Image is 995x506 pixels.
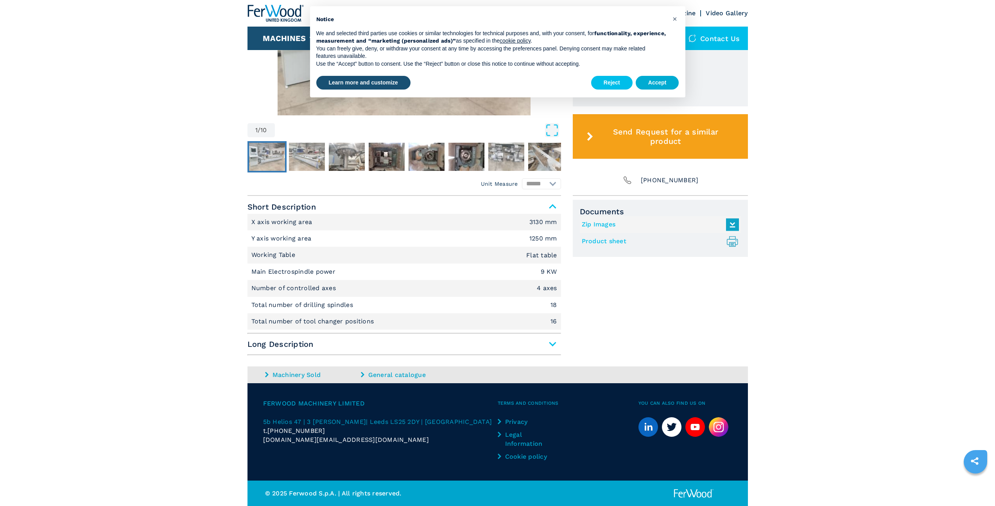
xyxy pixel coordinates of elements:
em: 3130 mm [529,219,557,225]
span: [DOMAIN_NAME][EMAIL_ADDRESS][DOMAIN_NAME] [263,435,429,444]
span: Terms and Conditions [498,399,638,408]
img: Ferwood [247,5,304,22]
img: c83c4ad6dc93d640a682c39d4c73f6fc [409,143,445,171]
button: Go to Slide 5 [407,141,446,172]
span: [PHONE_NUMBER] [641,175,699,186]
nav: Thumbnail Navigation [247,141,561,172]
img: 19ca9333d01082692e9ccd85ea30a448 [249,143,285,171]
em: 9 KW [541,269,557,275]
button: Go to Slide 4 [367,141,406,172]
a: Privacy [498,417,552,426]
a: 5b Helios 47 | 3 [PERSON_NAME]| Leeds LS25 2DY | [GEOGRAPHIC_DATA] [263,417,498,426]
span: Long Description [247,337,561,351]
a: Machinery Sold [265,370,359,379]
a: Legal Information [498,430,552,448]
p: Total number of tool changer positions [251,317,376,326]
span: 5b Helios 47 | 3 [PERSON_NAME] [263,418,366,425]
span: [PHONE_NUMBER] [267,426,325,435]
p: We and selected third parties use cookies or similar technologies for technical purposes and, wit... [316,30,667,45]
span: Short Description [247,200,561,214]
button: Go to Slide 7 [487,141,526,172]
a: sharethis [965,451,984,471]
a: linkedin [638,417,658,437]
p: Number of controlled axes [251,284,338,292]
button: Go to Slide 3 [327,141,366,172]
span: 1 [255,127,258,133]
a: Cookie policy [498,452,552,461]
img: c5a0c6c5a7851a2b5066b368374afe47 [329,143,365,171]
p: Main Electrospindle power [251,267,338,276]
span: Documents [580,207,741,216]
img: Phone [622,175,633,186]
button: Accept [636,76,679,90]
p: You can freely give, deny, or withdraw your consent at any time by accessing the preferences pane... [316,45,667,60]
p: Total number of drilling spindles [251,301,355,309]
p: © 2025 Ferwood S.p.A. | All rights reserved. [265,489,498,498]
button: Open Fullscreen [277,123,559,137]
div: Contact us [681,27,748,50]
a: General catalogue [361,370,455,379]
img: Contact us [688,34,696,42]
img: Instagram [709,417,728,437]
img: Ferwood [672,488,715,498]
a: twitter [662,417,681,437]
img: 3002ef6c86c077b70efc2e2aa42ad041 [289,143,325,171]
button: Go to Slide 6 [447,141,486,172]
p: X axis working area [251,218,314,226]
iframe: Chat [962,471,989,500]
span: Ferwood Machinery Limited [263,399,498,408]
span: Send Request for a similar product [596,127,735,146]
a: Video Gallery [706,9,748,17]
button: Go to Slide 2 [287,141,326,172]
a: cookie policy [500,38,531,44]
button: Learn more and customize [316,76,411,90]
span: 10 [260,127,267,133]
a: Product sheet [582,235,735,248]
div: Short Description [247,214,561,330]
p: Working Table [251,251,298,259]
span: You can also find us on [638,399,732,408]
strong: functionality, experience, measurement and “marketing (personalized ads)” [316,30,666,44]
a: Zip Images [582,218,735,231]
button: Send Request for a similar product [573,114,748,159]
p: Y axis working area [251,234,314,243]
img: 98f5da74722140cca7ffe9a241c0398a [528,143,564,171]
img: 2351b9f8eb10bc9ed9172190148b6040 [369,143,405,171]
span: × [672,14,677,23]
a: youtube [685,417,705,437]
span: | Leeds LS25 2DY | [GEOGRAPHIC_DATA] [366,418,492,425]
em: 18 [550,302,557,308]
div: t. [263,426,498,435]
button: Close this notice [669,13,681,25]
img: 726870e2fe81e238220558dc519073b7 [488,143,524,171]
button: Reject [591,76,633,90]
button: Go to Slide 8 [527,141,566,172]
em: 4 axes [537,285,557,291]
em: 1250 mm [529,235,557,242]
p: Use the “Accept” button to consent. Use the “Reject” button or close this notice to continue with... [316,60,667,68]
span: / [258,127,260,133]
img: 3d8c6b758a510cdbb059fcdc2b81763f [448,143,484,171]
em: Unit Measure [481,180,518,188]
em: Flat table [526,252,557,258]
button: Go to Slide 1 [247,141,287,172]
button: Machines [263,34,306,43]
h2: Notice [316,16,667,23]
em: 16 [550,318,557,325]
